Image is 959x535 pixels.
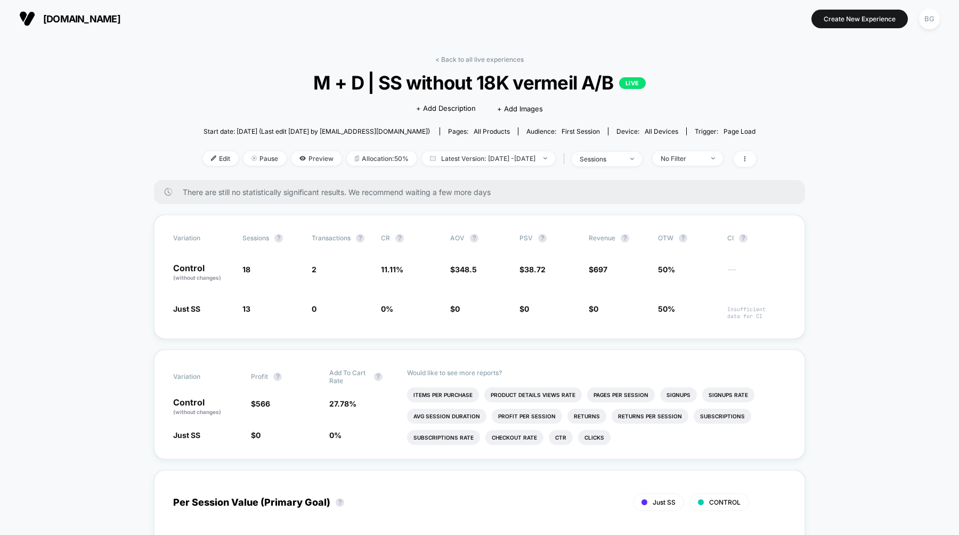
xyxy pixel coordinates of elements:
[16,10,124,27] button: [DOMAIN_NAME]
[919,9,940,29] div: BG
[251,372,268,380] span: Profit
[658,304,675,313] span: 50%
[203,151,238,166] span: Edit
[661,155,703,163] div: No Filter
[492,409,562,424] li: Profit Per Session
[450,234,465,242] span: AOV
[702,387,754,402] li: Signups Rate
[329,369,369,385] span: Add To Cart Rate
[653,498,676,506] span: Just SS
[526,127,600,135] div: Audience:
[916,8,943,30] button: BG
[727,234,786,242] span: CI
[560,151,572,167] span: |
[183,188,784,197] span: There are still no statistically significant results. We recommend waiting a few more days
[204,127,430,135] span: Start date: [DATE] (Last edit [DATE] by [EMAIL_ADDRESS][DOMAIN_NAME])
[381,265,403,274] span: 11.11 %
[448,127,510,135] div: Pages:
[538,234,547,242] button: ?
[484,387,582,402] li: Product Details Views Rate
[173,234,232,242] span: Variation
[329,399,356,408] span: 27.78 %
[470,234,478,242] button: ?
[567,409,606,424] li: Returns
[519,234,533,242] span: PSV
[407,430,480,445] li: Subscriptions Rate
[455,304,460,313] span: 0
[312,234,351,242] span: Transactions
[242,234,269,242] span: Sessions
[589,265,607,274] span: $
[727,306,786,320] span: Insufficient data for CI
[374,372,383,381] button: ?
[407,409,486,424] li: Avg Session Duration
[243,151,286,166] span: Pause
[694,409,751,424] li: Subscriptions
[211,156,216,161] img: edit
[242,304,250,313] span: 13
[485,430,543,445] li: Checkout Rate
[709,498,741,506] span: CONTROL
[594,304,598,313] span: 0
[256,431,261,440] span: 0
[589,304,598,313] span: $
[711,157,715,159] img: end
[724,127,755,135] span: Page Load
[524,265,546,274] span: 38.72
[291,151,342,166] span: Preview
[630,158,634,160] img: end
[19,11,35,27] img: Visually logo
[173,409,221,415] span: (without changes)
[455,265,477,274] span: 348.5
[580,155,622,163] div: sessions
[695,127,755,135] div: Trigger:
[497,104,543,113] span: + Add Images
[336,498,344,507] button: ?
[450,304,460,313] span: $
[474,127,510,135] span: all products
[231,71,728,94] span: M + D | SS without 18K vermeil A/B
[173,431,200,440] span: Just SS
[251,431,261,440] span: $
[173,264,232,282] p: Control
[407,369,786,377] p: Would like to see more reports?
[519,265,546,274] span: $
[660,387,697,402] li: Signups
[679,234,687,242] button: ?
[645,127,678,135] span: all devices
[589,234,615,242] span: Revenue
[562,127,600,135] span: First Session
[612,409,688,424] li: Returns Per Session
[273,372,282,381] button: ?
[43,13,120,25] span: [DOMAIN_NAME]
[407,387,479,402] li: Items Per Purchase
[587,387,655,402] li: Pages Per Session
[430,156,436,161] img: calendar
[524,304,529,313] span: 0
[312,304,316,313] span: 0
[543,157,547,159] img: end
[422,151,555,166] span: Latest Version: [DATE] - [DATE]
[608,127,686,135] span: Device:
[739,234,747,242] button: ?
[242,265,250,274] span: 18
[381,234,390,242] span: CR
[173,274,221,281] span: (without changes)
[329,431,342,440] span: 0 %
[416,103,476,114] span: + Add Description
[251,399,270,408] span: $
[256,399,270,408] span: 566
[381,304,393,313] span: 0 %
[619,77,646,89] p: LIVE
[578,430,611,445] li: Clicks
[811,10,908,28] button: Create New Experience
[435,55,524,63] a: < Back to all live experiences
[621,234,629,242] button: ?
[450,265,477,274] span: $
[312,265,316,274] span: 2
[355,156,359,161] img: rebalance
[356,234,364,242] button: ?
[251,156,257,161] img: end
[274,234,283,242] button: ?
[173,398,240,416] p: Control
